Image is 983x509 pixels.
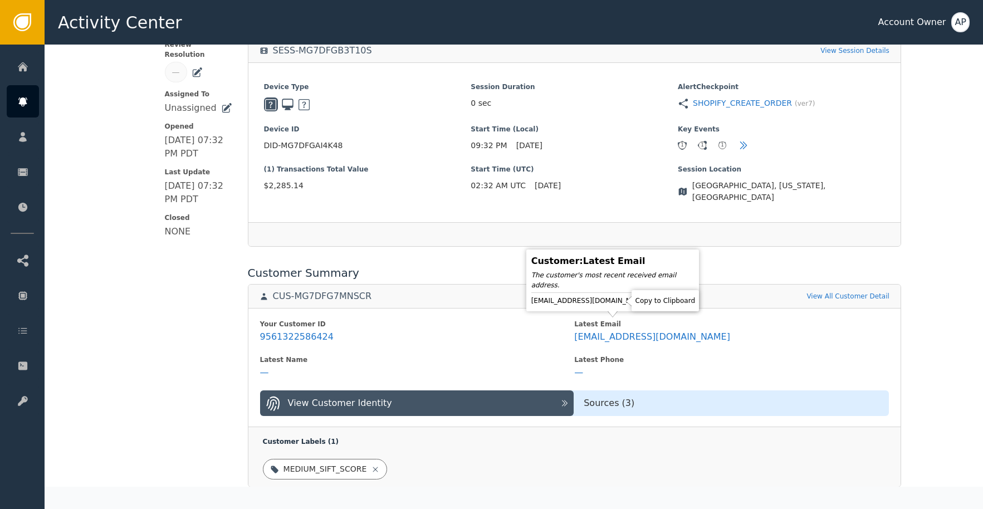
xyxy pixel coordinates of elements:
div: — [172,66,180,78]
span: Start Time (Local) [471,124,678,134]
div: [DATE] 07:32 PM PDT [165,179,232,206]
div: Latest Phone [574,355,889,365]
div: 1 [718,141,726,149]
div: SESS-MG7DFGB3T10S [273,45,372,56]
div: — [260,367,269,378]
span: [DATE] [535,180,561,192]
span: DID-MG7DFGAI4K48 [264,140,471,151]
div: Account Owner [878,16,946,29]
span: Closed [165,213,232,223]
div: [EMAIL_ADDRESS][DOMAIN_NAME] [531,295,694,306]
div: Sources ( 3 ) [574,397,889,410]
div: Latest Name [260,355,575,365]
div: NONE [165,225,191,238]
span: Start Time (UTC) [471,164,678,174]
span: 09:32 PM [471,140,507,151]
div: Latest Email [574,319,889,329]
span: Device Type [264,82,471,92]
div: Your Customer ID [260,319,575,329]
div: 1 [698,141,706,149]
span: $2,285.14 [264,180,471,192]
div: MEDIUM_SIFT_SCORE [283,463,367,475]
a: View Session Details [820,46,889,56]
span: 0 sec [471,97,491,109]
div: Customer Summary [248,265,901,281]
div: Customer : Latest Email [531,254,694,268]
div: [EMAIL_ADDRESS][DOMAIN_NAME] [574,331,730,342]
div: Unassigned [165,101,217,115]
div: 9561322586424 [260,331,334,342]
span: Assigned To [165,89,232,99]
a: View All Customer Detail [806,291,889,301]
div: — [574,367,583,378]
div: Copy to Clipboard [634,293,696,309]
button: View Customer Identity [260,390,574,416]
span: Activity Center [58,10,182,35]
span: Session Location [678,164,885,174]
span: Alert Checkpoint [678,82,885,92]
span: Device ID [264,124,471,134]
span: [GEOGRAPHIC_DATA], [US_STATE], [GEOGRAPHIC_DATA] [692,180,885,203]
div: 1 [678,141,686,149]
span: [DATE] [516,140,542,151]
span: Session Duration [471,82,678,92]
div: The customer's most recent received email address. [531,270,694,290]
div: [DATE] 07:32 PM PDT [165,134,232,160]
span: Key Events [678,124,885,134]
a: SHOPIFY_CREATE_ORDER [693,97,792,109]
span: 02:32 AM UTC [471,180,526,192]
span: Opened [165,121,232,131]
button: AP [951,12,970,32]
div: CUS-MG7DFG7MNSCR [273,291,372,302]
span: Last Update [165,167,232,177]
span: (1) Transactions Total Value [264,164,471,174]
span: Customer Labels ( 1 ) [263,438,339,446]
div: View Customer Identity [288,397,392,410]
span: (ver 7 ) [795,99,815,109]
span: Review Resolution [165,40,232,60]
